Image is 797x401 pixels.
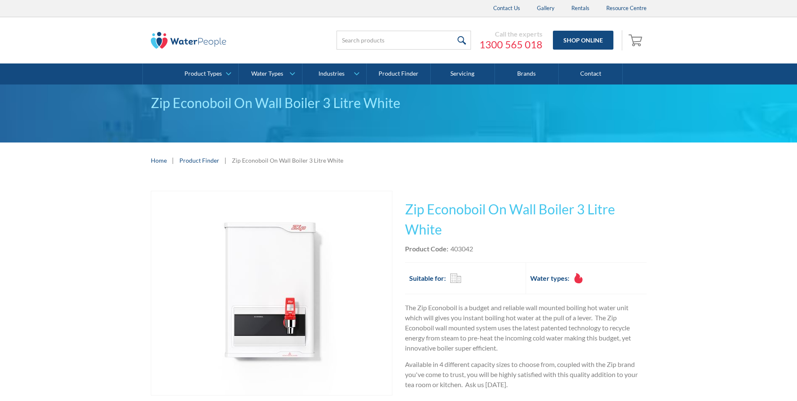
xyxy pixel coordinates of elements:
a: Industries [302,63,366,84]
a: Water Types [239,63,302,84]
a: Product Finder [179,156,219,165]
a: Contact [559,63,623,84]
a: Product Finder [367,63,431,84]
div: Industries [318,70,345,77]
div: 403042 [450,244,473,254]
a: Brands [495,63,559,84]
div: Product Types [184,70,222,77]
div: Zip Econoboil On Wall Boiler 3 Litre White [232,156,343,165]
a: Shop Online [553,31,613,50]
h1: Zip Econoboil On Wall Boiler 3 Litre White [405,199,647,240]
img: shopping cart [629,33,644,47]
a: Product Types [175,63,238,84]
div: Water Types [251,70,283,77]
a: 1300 565 018 [479,38,542,51]
img: The Water People [151,32,226,49]
h2: Suitable for: [409,273,446,283]
strong: Product Code: [405,245,448,253]
img: Zip Econoboil On Wall Boiler 3 Litre White [188,191,355,395]
div: Zip Econoboil On Wall Boiler 3 Litre White [151,93,647,113]
a: Home [151,156,167,165]
input: Search products [337,31,471,50]
a: Open cart [626,30,647,50]
div: | [224,155,228,165]
h2: Water types: [530,273,569,283]
a: Servicing [431,63,495,84]
div: Call the experts [479,30,542,38]
p: Available in 4 different capacity sizes to choose from, coupled with the Zip brand you've come to... [405,359,647,390]
p: The Zip Econoboil is a budget and reliable wall mounted boiling hot water unit which will gives y... [405,303,647,353]
a: open lightbox [151,191,392,396]
div: | [171,155,175,165]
